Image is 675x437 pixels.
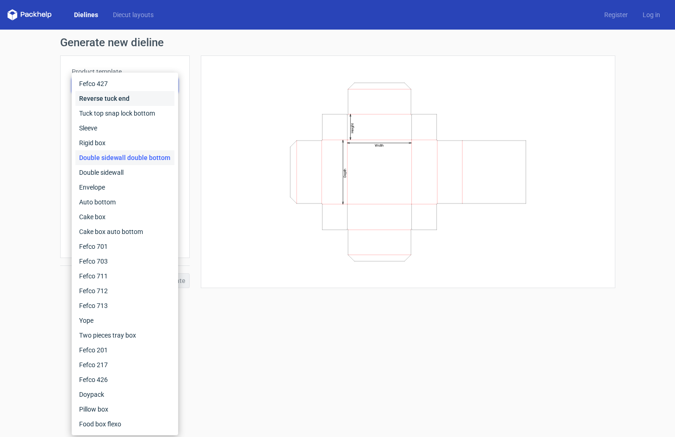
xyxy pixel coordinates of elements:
div: Auto bottom [75,195,174,209]
div: Sleeve [75,121,174,135]
div: Tuck top snap lock bottom [75,106,174,121]
div: Doypack [75,387,174,402]
div: Fefco 426 [75,372,174,387]
a: Dielines [67,10,105,19]
div: Fefco 713 [75,298,174,313]
label: Product template [72,67,178,76]
a: Diecut layouts [105,10,161,19]
div: Pillow box [75,402,174,417]
a: Log in [635,10,668,19]
div: Fefco 711 [75,269,174,283]
div: Fefco 703 [75,254,174,269]
text: Depth [343,169,347,178]
div: Fefco 217 [75,357,174,372]
div: Envelope [75,180,174,195]
div: Cake box [75,209,174,224]
div: Food box flexo [75,417,174,431]
h1: Generate new dieline [60,37,615,48]
div: Fefco 201 [75,343,174,357]
text: Height [350,123,354,133]
div: Fefco 712 [75,283,174,298]
div: Double sidewall [75,165,174,180]
div: Fefco 427 [75,76,174,91]
div: Double sidewall double bottom [75,150,174,165]
div: Reverse tuck end [75,91,174,106]
a: Register [597,10,635,19]
div: Rigid box [75,135,174,150]
text: Width [375,143,384,148]
div: Yope [75,313,174,328]
div: Fefco 701 [75,239,174,254]
div: Cake box auto bottom [75,224,174,239]
div: Two pieces tray box [75,328,174,343]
